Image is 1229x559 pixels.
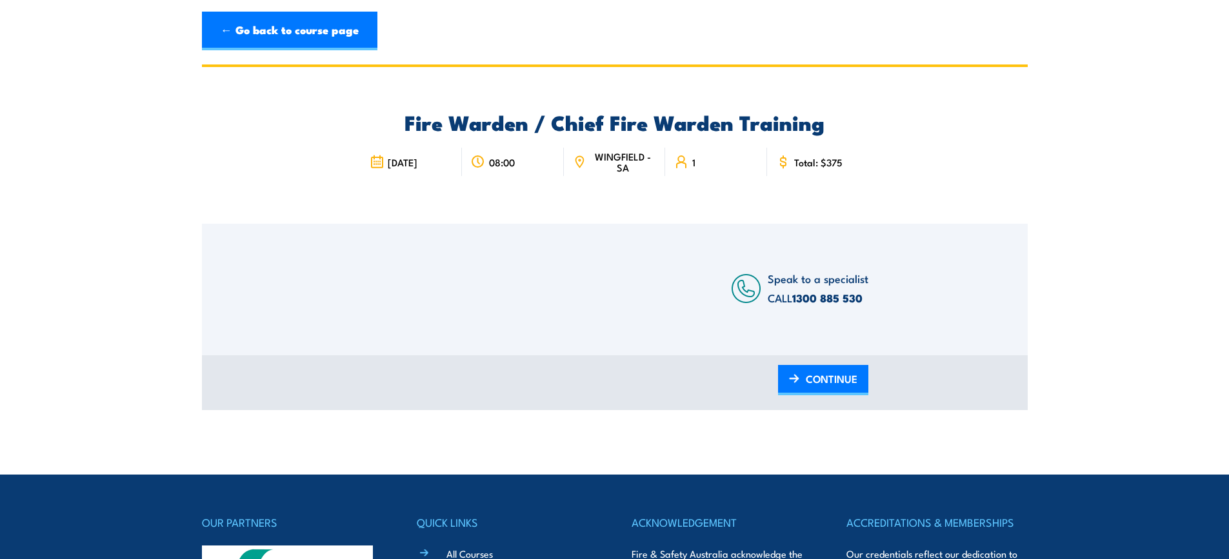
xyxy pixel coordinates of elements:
h4: OUR PARTNERS [202,513,383,531]
h2: Fire Warden / Chief Fire Warden Training [361,113,868,131]
h4: ACKNOWLEDGEMENT [632,513,812,531]
span: 1 [692,157,695,168]
a: ← Go back to course page [202,12,377,50]
span: 08:00 [489,157,515,168]
span: CONTINUE [806,362,857,396]
h4: QUICK LINKS [417,513,597,531]
span: Speak to a specialist CALL [768,270,868,306]
span: WINGFIELD - SA [590,151,656,173]
h4: ACCREDITATIONS & MEMBERSHIPS [846,513,1027,531]
span: [DATE] [388,157,417,168]
a: 1300 885 530 [792,289,863,306]
span: Total: $375 [794,157,843,168]
a: CONTINUE [778,365,868,395]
